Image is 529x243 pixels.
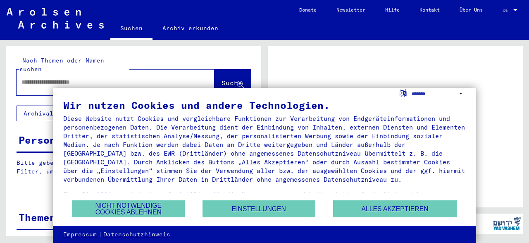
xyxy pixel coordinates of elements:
div: Themen [19,210,56,225]
button: Archival tree units [17,106,104,121]
div: Diese Website nutzt Cookies und vergleichbare Funktionen zur Verarbeitung von Endgeräteinformatio... [63,114,466,184]
p: Bitte geben Sie einen Suchbegriff ein oder nutzen Sie die Filter, um Suchertreffer zu erhalten. [17,159,250,176]
img: Arolsen_neg.svg [7,8,104,29]
span: Suche [222,79,242,87]
label: Sprache auswählen [399,89,407,97]
a: Archiv erkunden [153,18,228,38]
a: Datenschutzhinweis [103,231,170,239]
a: Suchen [110,18,153,40]
button: Einstellungen [203,200,315,217]
img: yv_logo.png [491,213,522,234]
div: Wir nutzen Cookies und andere Technologien. [63,100,466,110]
button: Suche [214,70,251,95]
button: Alles akzeptieren [333,200,457,217]
button: Nicht notwendige Cookies ablehnen [72,200,185,217]
span: DE [503,7,512,13]
select: Sprache auswählen [412,88,466,100]
a: Impressum [63,231,97,239]
mat-label: Nach Themen oder Namen suchen [19,57,104,73]
div: Personen [19,132,68,147]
